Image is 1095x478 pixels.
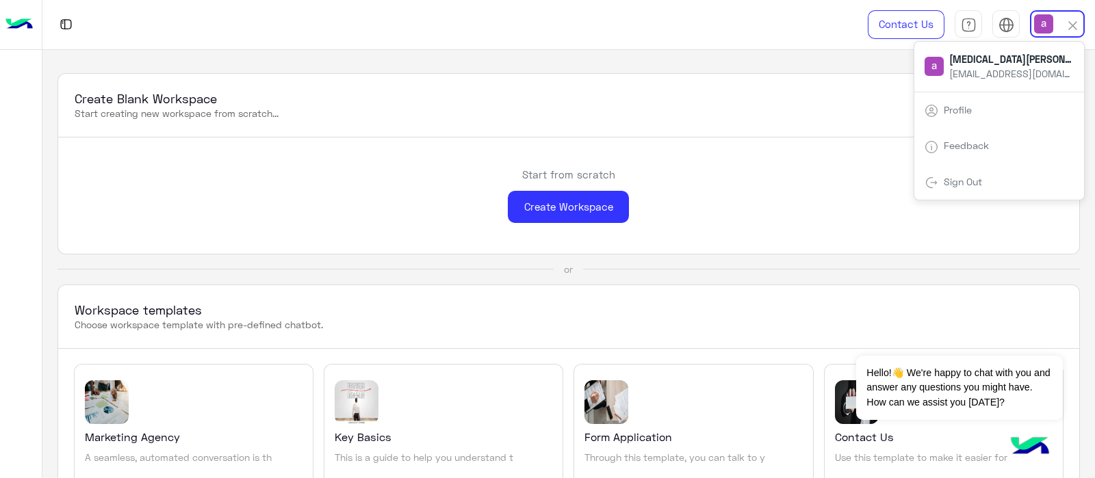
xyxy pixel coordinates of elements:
[75,90,1062,107] h3: Create Blank Workspace
[584,380,628,424] img: template image
[955,10,982,39] a: tab
[949,66,1072,81] span: [EMAIL_ADDRESS][DOMAIN_NAME]
[925,57,944,76] img: userImage
[335,451,513,464] p: This is a guide to help you understand t
[999,17,1014,33] img: tab
[335,380,378,424] img: template image
[584,429,672,445] h5: Form Application
[85,380,129,424] img: template image
[868,10,944,39] a: Contact Us
[522,168,615,181] h6: Start from scratch
[944,176,982,187] a: Sign Out
[75,302,1062,318] h3: Workspace templates
[5,10,33,39] img: Logo
[835,380,879,424] img: template image
[75,318,1062,332] p: Choose workspace template with pre-defined chatbot.
[1065,18,1081,34] img: close
[1006,423,1054,471] img: hulul-logo.png
[508,191,629,223] div: Create Workspace
[584,451,765,464] p: Through this template, you can talk to y
[564,263,573,276] div: or
[85,429,180,445] h5: Marketing Agency
[835,451,1007,464] p: Use this template to make it easier for
[335,429,391,445] h5: Key Basics
[925,176,938,189] img: tab
[944,140,989,151] a: Feedback
[925,104,938,118] img: tab
[944,104,972,116] a: Profile
[961,17,977,33] img: tab
[856,356,1062,420] span: Hello!👋 We're happy to chat with you and answer any questions you might have. How can we assist y...
[835,429,894,445] h5: Contact Us
[85,451,272,464] p: A seamless, automated conversation is th
[75,107,1062,120] p: Start creating new workspace from scratch...
[57,16,75,33] img: tab
[949,52,1072,66] span: [MEDICAL_DATA][PERSON_NAME]
[925,140,938,154] img: tab
[1034,14,1053,34] img: userImage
